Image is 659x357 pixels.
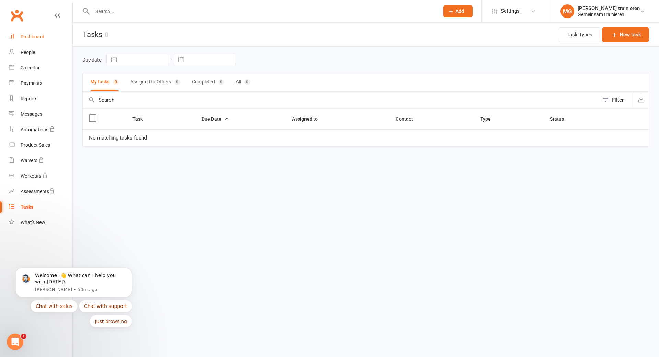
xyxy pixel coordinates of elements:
[83,129,649,146] td: No matching tasks found
[559,27,600,42] button: Task Types
[21,189,55,194] div: Assessments
[5,261,142,332] iframe: Intercom notifications message
[21,158,37,163] div: Waivers
[9,122,72,137] a: Automations
[501,3,520,19] span: Settings
[396,115,420,123] button: Contact
[21,111,42,117] div: Messages
[90,73,119,91] button: My tasks0
[218,79,224,85] div: 0
[578,11,640,18] div: Gemeinsam trainieren
[9,76,72,91] a: Payments
[560,4,574,18] div: MG
[192,73,224,91] button: Completed0
[550,116,571,122] span: Status
[396,116,420,122] span: Contact
[9,153,72,168] a: Waivers
[9,168,72,184] a: Workouts
[82,57,101,63] label: Due date
[602,27,649,42] button: New task
[9,184,72,199] a: Assessments
[8,7,25,24] a: Clubworx
[292,116,325,122] span: Assigned to
[9,45,72,60] a: People
[236,73,250,91] button: All0
[612,96,624,104] div: Filter
[599,92,633,108] button: Filter
[113,79,119,85] div: 0
[90,7,435,16] input: Search...
[21,142,50,148] div: Product Sales
[21,173,41,179] div: Workouts
[21,334,26,339] span: 1
[83,92,599,108] input: Search
[9,91,72,107] a: Reports
[73,23,108,46] h1: Tasks
[480,115,498,123] button: Type
[21,127,48,132] div: Automations
[9,137,72,153] a: Product Sales
[244,79,250,85] div: 0
[455,9,464,14] span: Add
[132,116,150,122] span: Task
[9,60,72,76] a: Calendar
[21,49,35,55] div: People
[21,34,44,40] div: Dashboard
[443,5,473,17] button: Add
[21,96,37,101] div: Reports
[480,116,498,122] span: Type
[292,115,325,123] button: Assigned to
[130,73,180,91] button: Assigned to Others0
[105,31,108,39] div: 0
[9,199,72,215] a: Tasks
[9,29,72,45] a: Dashboard
[174,79,180,85] div: 0
[9,215,72,230] a: What's New
[201,115,229,123] button: Due Date
[21,65,40,70] div: Calendar
[21,80,42,86] div: Payments
[201,116,229,122] span: Due Date
[132,115,150,123] button: Task
[21,204,33,210] div: Tasks
[7,334,23,350] iframe: Intercom live chat
[21,220,45,225] div: What's New
[550,115,571,123] button: Status
[578,5,640,11] div: [PERSON_NAME] trainieren
[9,107,72,122] a: Messages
